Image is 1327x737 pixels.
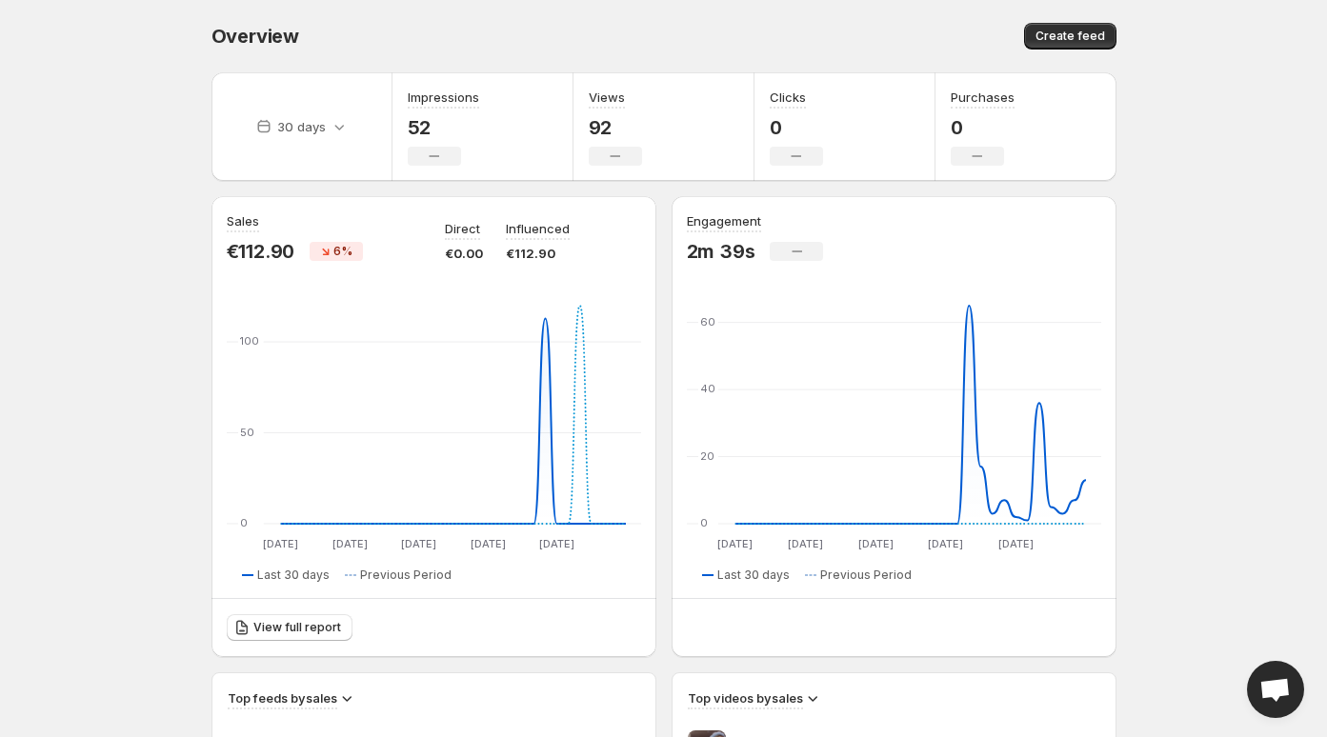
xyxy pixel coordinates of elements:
[506,244,570,263] p: €112.90
[257,568,330,583] span: Last 30 days
[770,88,806,107] h3: Clicks
[687,211,761,230] h3: Engagement
[589,88,625,107] h3: Views
[589,116,642,139] p: 92
[445,219,480,238] p: Direct
[332,537,367,550] text: [DATE]
[857,537,893,550] text: [DATE]
[360,568,452,583] span: Previous Period
[700,516,708,529] text: 0
[787,537,822,550] text: [DATE]
[997,537,1033,550] text: [DATE]
[951,116,1015,139] p: 0
[240,426,254,439] text: 50
[253,620,341,635] span: View full report
[263,537,298,550] text: [DATE]
[1247,661,1304,718] a: Open chat
[240,516,248,529] text: 0
[700,382,715,395] text: 40
[700,449,714,463] text: 20
[228,688,337,707] h3: Top feeds by sales
[240,334,259,348] text: 100
[928,537,963,550] text: [DATE]
[506,219,570,238] p: Influenced
[717,568,790,583] span: Last 30 days
[770,116,823,139] p: 0
[1035,29,1105,44] span: Create feed
[227,240,295,263] p: €112.90
[1024,23,1116,50] button: Create feed
[687,240,755,263] p: 2m 39s
[408,88,479,107] h3: Impressions
[717,537,753,550] text: [DATE]
[470,537,505,550] text: [DATE]
[333,244,352,259] span: 6%
[277,117,326,136] p: 30 days
[227,211,259,230] h3: Sales
[688,688,803,707] h3: Top videos by sales
[401,537,436,550] text: [DATE]
[539,537,574,550] text: [DATE]
[227,614,352,641] a: View full report
[951,88,1015,107] h3: Purchases
[700,315,715,329] text: 60
[408,116,479,139] p: 52
[820,568,912,583] span: Previous Period
[445,244,483,263] p: €0.00
[211,25,299,48] span: Overview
